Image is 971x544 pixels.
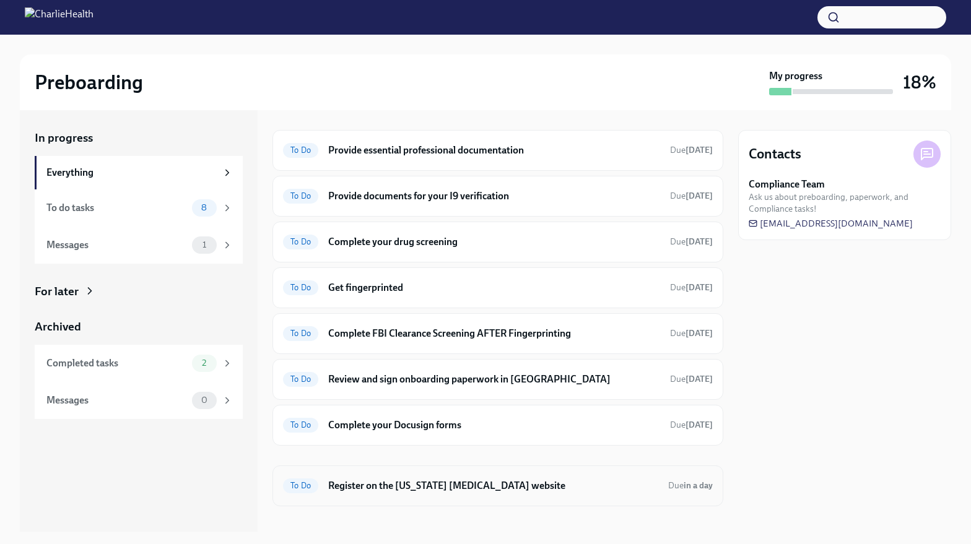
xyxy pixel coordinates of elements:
h6: Complete your Docusign forms [328,418,660,432]
h6: Review and sign onboarding paperwork in [GEOGRAPHIC_DATA] [328,373,660,386]
strong: [DATE] [686,374,713,384]
a: To DoGet fingerprintedDue[DATE] [283,278,713,298]
span: 8 [194,203,214,212]
strong: [DATE] [686,191,713,201]
div: For later [35,283,79,300]
span: Ask us about preboarding, paperwork, and Compliance tasks! [749,191,941,215]
span: Due [670,420,713,430]
strong: [DATE] [686,145,713,155]
img: CharlieHealth [25,7,94,27]
span: To Do [283,145,318,155]
span: Due [670,145,713,155]
div: Everything [46,166,217,179]
a: Everything [35,156,243,189]
a: To DoComplete your drug screeningDue[DATE] [283,232,713,252]
h6: Get fingerprinted [328,281,660,295]
a: To DoReview and sign onboarding paperwork in [GEOGRAPHIC_DATA]Due[DATE] [283,369,713,389]
span: September 14th, 2025 09:00 [668,480,713,491]
h2: Preboarding [35,70,143,95]
h3: 18% [903,71,936,93]
strong: [DATE] [686,328,713,339]
div: Completed tasks [46,356,187,370]
span: September 17th, 2025 09:00 [670,282,713,293]
span: To Do [283,283,318,292]
h4: Contacts [749,145,801,163]
div: Messages [46,238,187,252]
a: To do tasks8 [35,189,243,227]
span: Due [670,282,713,293]
span: 0 [194,395,215,405]
div: Messages [46,394,187,407]
a: Completed tasks2 [35,345,243,382]
a: Archived [35,319,243,335]
span: To Do [283,420,318,430]
span: To Do [283,481,318,490]
strong: [DATE] [686,236,713,247]
span: 1 [195,240,214,249]
h6: Register on the [US_STATE] [MEDICAL_DATA] website [328,479,658,493]
span: September 17th, 2025 09:00 [670,190,713,202]
a: [EMAIL_ADDRESS][DOMAIN_NAME] [749,217,913,230]
span: September 17th, 2025 09:00 [670,236,713,248]
span: Due [670,236,713,247]
a: To DoProvide documents for your I9 verificationDue[DATE] [283,186,713,206]
strong: [DATE] [686,420,713,430]
a: For later [35,283,243,300]
span: To Do [283,374,318,384]
h6: Provide documents for your I9 verification [328,189,660,203]
a: Messages0 [35,382,243,419]
span: 2 [194,358,214,368]
span: To Do [283,191,318,201]
span: To Do [283,329,318,338]
a: To DoProvide essential professional documentationDue[DATE] [283,140,713,160]
span: Due [668,480,713,491]
span: Due [670,328,713,339]
strong: Compliance Team [749,178,825,191]
span: Due [670,191,713,201]
a: Messages1 [35,227,243,264]
a: In progress [35,130,243,146]
strong: My progress [769,69,822,83]
span: Due [670,374,713,384]
a: To DoComplete FBI Clearance Screening AFTER FingerprintingDue[DATE] [283,324,713,343]
a: To DoComplete your Docusign formsDue[DATE] [283,415,713,435]
a: To DoRegister on the [US_STATE] [MEDICAL_DATA] websiteDuein a day [283,476,713,496]
span: September 17th, 2025 09:00 [670,144,713,156]
h6: Complete FBI Clearance Screening AFTER Fingerprinting [328,327,660,340]
span: September 17th, 2025 09:00 [670,419,713,431]
span: September 21st, 2025 09:00 [670,373,713,385]
h6: Complete your drug screening [328,235,660,249]
div: To do tasks [46,201,187,215]
span: September 20th, 2025 09:00 [670,327,713,339]
strong: [DATE] [686,282,713,293]
span: To Do [283,237,318,246]
strong: in a day [684,480,713,491]
h6: Provide essential professional documentation [328,144,660,157]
